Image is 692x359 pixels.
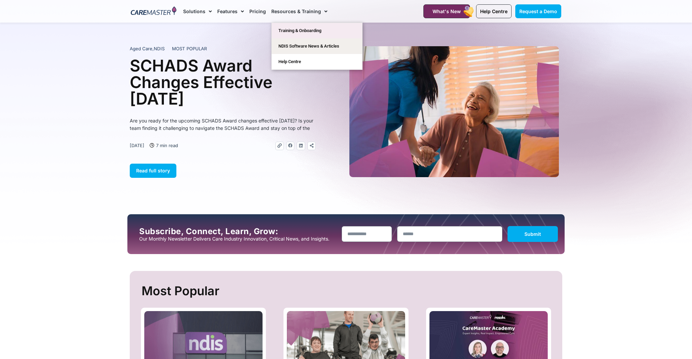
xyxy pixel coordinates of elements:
[139,227,337,236] h2: Subscribe, Connect, Learn, Grow:
[271,23,363,70] ul: Resources & Training
[423,4,470,18] a: What's New
[272,38,362,54] a: NDIS Software News & Articles
[154,142,178,149] span: 7 min read
[480,8,508,14] span: Help Centre
[272,54,362,70] a: Help Centre
[130,164,176,178] a: Read full story
[130,117,316,132] p: Are you ready for the upcoming SCHADS Award changes effective [DATE]? Is your team finding it cha...
[136,168,170,173] span: Read full story
[272,23,362,38] a: Training & Onboarding
[349,46,559,177] img: A heartwarming moment where a support worker in a blue uniform, with a stethoscope draped over he...
[476,4,512,18] a: Help Centre
[142,281,552,301] h2: Most Popular
[130,143,144,148] time: [DATE]
[130,46,165,51] span: ,
[524,231,541,237] span: Submit
[432,8,461,14] span: What's New
[130,46,152,51] span: Aged Care
[519,8,557,14] span: Request a Demo
[515,4,561,18] a: Request a Demo
[139,236,337,242] p: Our Monthly Newsletter Delivers Care Industry Innovation, Critical News, and Insights.
[508,226,558,242] button: Submit
[130,57,316,107] h1: SCHADS Award Changes Effective [DATE]
[154,46,165,51] span: NDIS
[172,46,207,52] span: MOST POPULAR
[131,6,176,17] img: CareMaster Logo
